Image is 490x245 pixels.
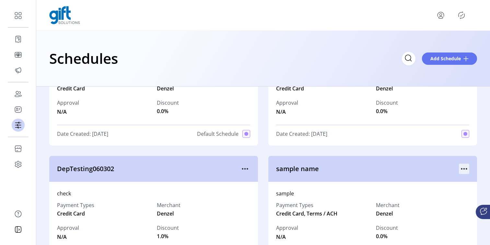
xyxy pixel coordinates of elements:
[57,99,79,107] span: Approval
[276,224,298,232] span: Approval
[157,210,174,217] span: Denzel
[456,10,467,20] button: Publisher Panel
[422,52,477,65] button: Add Schedule
[459,164,469,174] button: menu
[157,99,179,107] label: Discount
[276,232,298,241] span: N/A
[49,6,80,24] img: logo
[276,210,369,217] span: Credit Card, Terms / ACH
[57,164,240,174] span: DepTesting060302
[57,107,79,116] span: N/A
[276,201,369,209] label: Payment Types
[376,232,388,240] span: 0.0%
[57,201,94,209] label: Payment Types
[428,7,456,23] button: menu
[430,55,461,62] span: Add Schedule
[157,224,179,232] label: Discount
[276,190,469,197] div: sample
[376,224,398,232] label: Discount
[376,99,398,107] label: Discount
[49,47,118,70] h1: Schedules
[57,232,79,241] span: N/A
[157,201,181,209] label: Merchant
[402,52,415,65] input: Search
[376,201,400,209] label: Merchant
[57,130,108,138] span: Date Created: [DATE]
[276,99,298,107] span: Approval
[376,210,393,217] span: Denzel
[157,107,169,115] span: 0.0%
[276,130,327,138] span: Date Created: [DATE]
[57,85,85,92] span: Credit Card
[57,210,85,217] span: Credit Card
[276,107,298,116] span: N/A
[157,232,169,240] span: 1.0%
[197,130,239,138] span: Default Schedule
[276,85,304,92] span: Credit Card
[376,107,388,115] span: 0.0%
[57,190,250,197] div: check
[376,85,393,92] span: Denzel
[57,224,79,232] span: Approval
[157,85,174,92] span: Denzel
[276,164,459,174] span: sample name
[240,164,250,174] button: menu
